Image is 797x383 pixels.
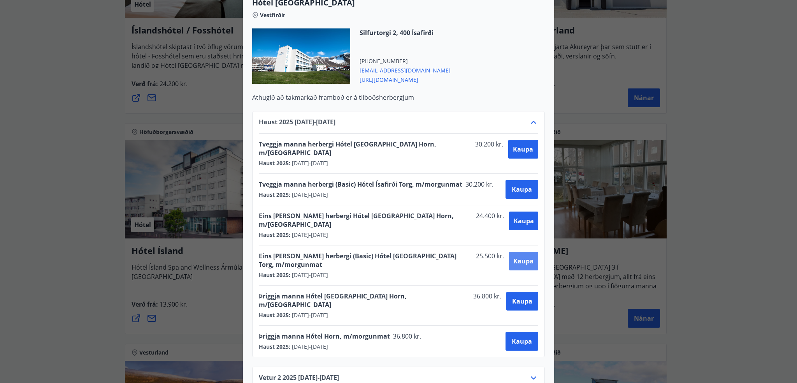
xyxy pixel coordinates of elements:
[259,140,472,157] span: Tveggja manna herbergi Hótel [GEOGRAPHIC_DATA] Horn, m/[GEOGRAPHIC_DATA]
[360,65,451,74] span: [EMAIL_ADDRESS][DOMAIN_NAME]
[360,57,451,65] span: [PHONE_NUMBER]
[259,118,335,127] span: Haust 2025 [DATE] - [DATE]
[360,74,451,84] span: [URL][DOMAIN_NAME]
[508,140,538,159] button: Kaupa
[513,145,533,154] span: Kaupa
[360,28,451,37] span: Silfurtorgi 2, 400 Ísafirði
[252,93,545,102] p: Athugið að takmarkað framboð er á tilboðsherbergjum
[259,159,290,167] span: Haust 2025 :
[260,11,285,19] span: Vestfirðir
[290,159,328,167] span: [DATE] - [DATE]
[472,140,505,157] span: 30.200 kr.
